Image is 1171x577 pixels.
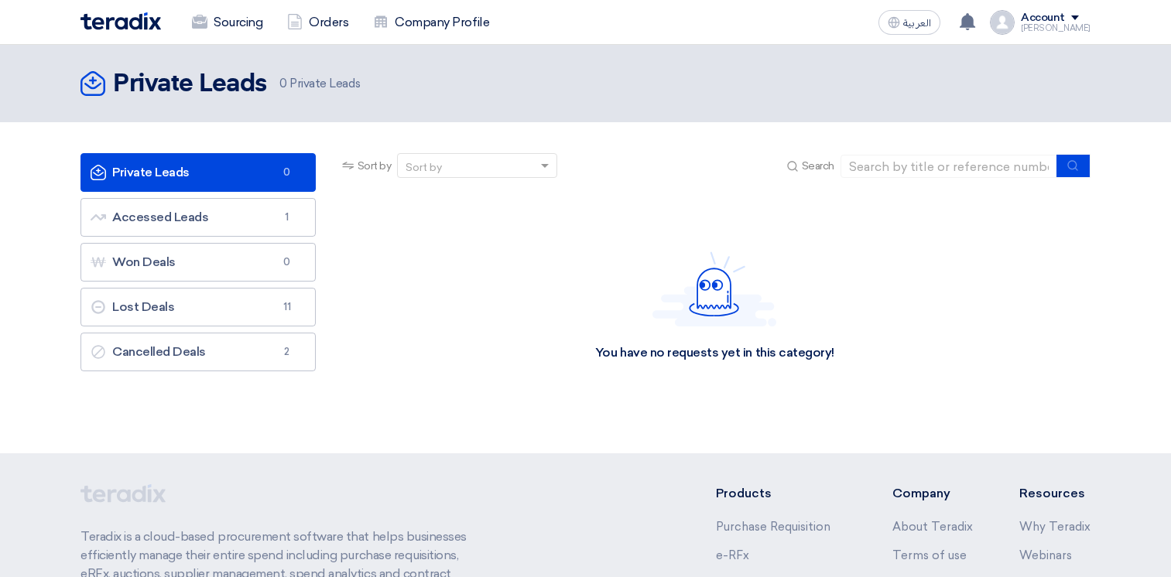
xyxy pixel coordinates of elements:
span: 11 [278,299,296,315]
a: Webinars [1019,548,1072,562]
a: Orders [275,5,361,39]
a: Company Profile [361,5,502,39]
span: 0 [278,165,296,180]
h2: Private Leads [113,69,267,100]
a: Sourcing [180,5,275,39]
a: Cancelled Deals2 [80,333,316,371]
a: Why Teradix [1019,520,1091,534]
a: Lost Deals11 [80,288,316,326]
span: Private Leads [279,75,360,93]
span: 2 [278,344,296,360]
img: Hello [652,251,776,326]
a: Private Leads0 [80,153,316,192]
div: Sort by [406,159,442,176]
li: Company [892,484,973,503]
span: 0 [278,254,296,270]
div: [PERSON_NAME] [1021,24,1091,32]
a: Terms of use [892,548,967,562]
li: Resources [1019,484,1091,503]
span: 0 [279,77,287,90]
a: About Teradix [892,520,973,534]
a: e-RFx [716,548,749,562]
img: profile_test.png [990,10,1015,35]
div: Account [1021,12,1065,25]
span: العربية [903,18,931,29]
span: 1 [278,210,296,225]
img: Teradix logo [80,12,161,30]
a: Won Deals0 [80,243,316,282]
span: Sort by [358,158,392,174]
li: Products [716,484,847,503]
input: Search by title or reference number [841,155,1057,178]
button: العربية [878,10,940,35]
span: Search [802,158,834,174]
div: You have no requests yet in this category! [595,345,834,361]
a: Accessed Leads1 [80,198,316,237]
a: Purchase Requisition [716,520,830,534]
